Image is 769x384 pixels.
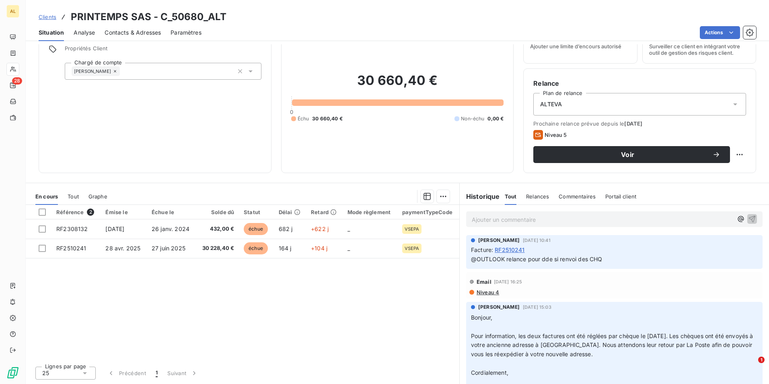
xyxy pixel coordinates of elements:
[56,225,88,232] span: RF2308132
[526,193,549,200] span: Relances
[471,369,508,376] span: Cordialement,
[152,209,191,215] div: Échue le
[6,5,19,18] div: AL
[624,120,642,127] span: [DATE]
[151,365,162,382] button: 1
[244,209,269,215] div: Statut
[105,29,161,37] span: Contacts & Adresses
[471,332,755,358] span: Pour information, les deux factures ont été réglées par chèque le [DATE]. Les chèques ont été env...
[35,193,58,200] span: En cours
[102,365,151,382] button: Précédent
[68,193,79,200] span: Tout
[545,132,567,138] span: Niveau 5
[487,115,504,122] span: 0,00 €
[533,78,746,88] h6: Relance
[477,279,491,285] span: Email
[201,209,234,215] div: Solde dû
[347,225,350,232] span: _
[742,357,761,376] iframe: Intercom live chat
[39,13,56,21] a: Clients
[6,366,19,379] img: Logo LeanPay
[312,115,343,122] span: 30 660,40 €
[87,209,94,216] span: 2
[71,10,226,24] h3: PRINTEMPS SAS - C_50680_ALT
[533,146,730,163] button: Voir
[478,237,520,244] span: [PERSON_NAME]
[39,14,56,20] span: Clients
[42,369,49,377] span: 25
[201,225,234,233] span: 432,00 €
[244,223,268,235] span: échue
[543,151,712,158] span: Voir
[74,29,95,37] span: Analyse
[405,227,419,231] span: VSEPA
[311,245,327,252] span: +104 j
[523,305,551,310] span: [DATE] 15:03
[171,29,202,37] span: Paramètres
[105,225,124,232] span: [DATE]
[156,369,158,377] span: 1
[505,193,517,200] span: Tout
[605,193,636,200] span: Portail client
[347,245,350,252] span: _
[758,357,765,363] span: 1
[244,242,268,254] span: échue
[533,120,746,127] span: Prochaine relance prévue depuis le
[65,45,261,56] span: Propriétés Client
[74,69,111,74] span: [PERSON_NAME]
[347,209,393,215] div: Mode règlement
[120,68,126,75] input: Ajouter une valeur
[523,238,551,243] span: [DATE] 10:41
[152,245,185,252] span: 27 juin 2025
[471,256,602,262] span: @OUTLOOK relance pour dde si renvoi des CHQ
[105,209,142,215] div: Émise le
[559,193,596,200] span: Commentaires
[530,43,621,50] span: Ajouter une limite d’encours autorisé
[105,245,140,252] span: 28 avr. 2025
[279,245,292,252] span: 164 j
[461,115,484,122] span: Non-échu
[649,43,749,56] span: Surveiller ce client en intégrant votre outil de gestion des risques client.
[39,29,64,37] span: Situation
[162,365,203,382] button: Suivant
[12,77,22,85] span: 28
[298,115,309,122] span: Échu
[279,209,301,215] div: Délai
[460,192,500,201] h6: Historique
[476,289,499,295] span: Niveau 4
[311,209,338,215] div: Retard
[279,225,293,232] span: 682 j
[290,109,293,115] span: 0
[291,72,504,97] h2: 30 660,40 €
[402,209,454,215] div: paymentTypeCode
[540,100,562,108] span: ALTEVA
[471,314,492,321] span: Bonjour,
[478,303,520,311] span: [PERSON_NAME]
[152,225,189,232] span: 26 janv. 2024
[56,209,96,216] div: Référence
[56,245,86,252] span: RF2510241
[700,26,740,39] button: Actions
[471,246,493,254] span: Facture :
[88,193,107,200] span: Graphe
[495,246,524,254] span: RF2510241
[201,244,234,252] span: 30 228,40 €
[494,279,522,284] span: [DATE] 16:25
[405,246,419,251] span: VSEPA
[311,225,329,232] span: +622 j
